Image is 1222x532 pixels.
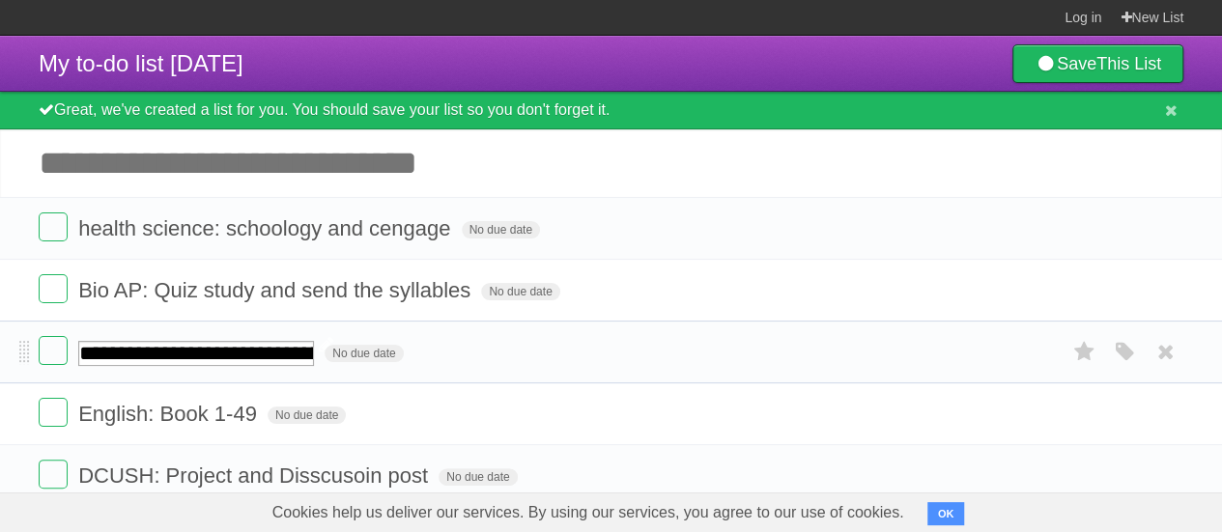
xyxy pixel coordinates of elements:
[39,398,68,427] label: Done
[78,463,433,488] span: DCUSH: Project and Disscusoin post
[439,468,517,486] span: No due date
[39,212,68,241] label: Done
[1096,54,1161,73] b: This List
[462,221,540,238] span: No due date
[39,274,68,303] label: Done
[1066,336,1102,368] label: Star task
[78,278,475,302] span: Bio AP: Quiz study and send the syllables
[325,345,403,362] span: No due date
[268,406,346,424] span: No due date
[78,402,262,426] span: English: Book 1-49
[927,502,965,525] button: OK
[39,50,243,76] span: My to-do list [DATE]
[1012,44,1183,83] a: SaveThis List
[253,493,924,532] span: Cookies help us deliver our services. By using our services, you agree to our use of cookies.
[39,460,68,489] label: Done
[78,216,455,240] span: health science: schoology and cengage
[39,336,68,365] label: Done
[481,283,559,300] span: No due date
